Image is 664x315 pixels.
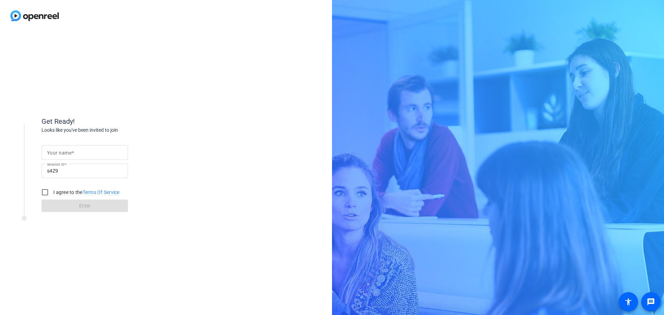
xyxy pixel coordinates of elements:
[47,150,72,156] mat-label: Your name
[47,162,65,166] mat-label: Session ID
[83,189,120,195] a: Terms Of Service
[624,298,633,306] mat-icon: accessibility
[647,298,655,306] mat-icon: message
[52,189,120,196] label: I agree to the
[41,127,180,134] div: Looks like you've been invited to join
[41,116,180,127] div: Get Ready!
